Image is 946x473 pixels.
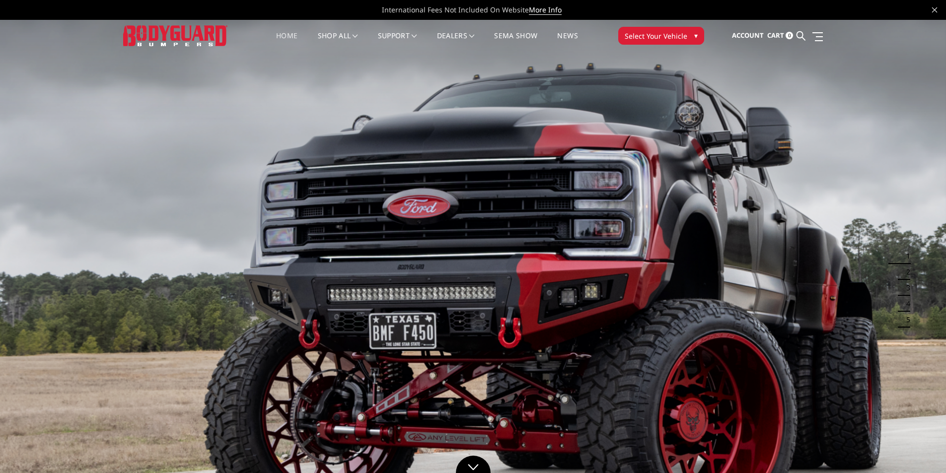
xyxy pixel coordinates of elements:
[618,27,704,45] button: Select Your Vehicle
[437,32,475,52] a: Dealers
[900,264,910,280] button: 2 of 5
[557,32,578,52] a: News
[456,456,491,473] a: Click to Down
[767,31,784,40] span: Cart
[732,31,764,40] span: Account
[318,32,358,52] a: shop all
[123,25,227,46] img: BODYGUARD BUMPERS
[378,32,417,52] a: Support
[786,32,793,39] span: 0
[900,296,910,312] button: 4 of 5
[694,30,698,41] span: ▾
[900,280,910,296] button: 3 of 5
[529,5,562,15] a: More Info
[900,312,910,328] button: 5 of 5
[767,22,793,49] a: Cart 0
[494,32,537,52] a: SEMA Show
[276,32,297,52] a: Home
[625,31,687,41] span: Select Your Vehicle
[900,248,910,264] button: 1 of 5
[732,22,764,49] a: Account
